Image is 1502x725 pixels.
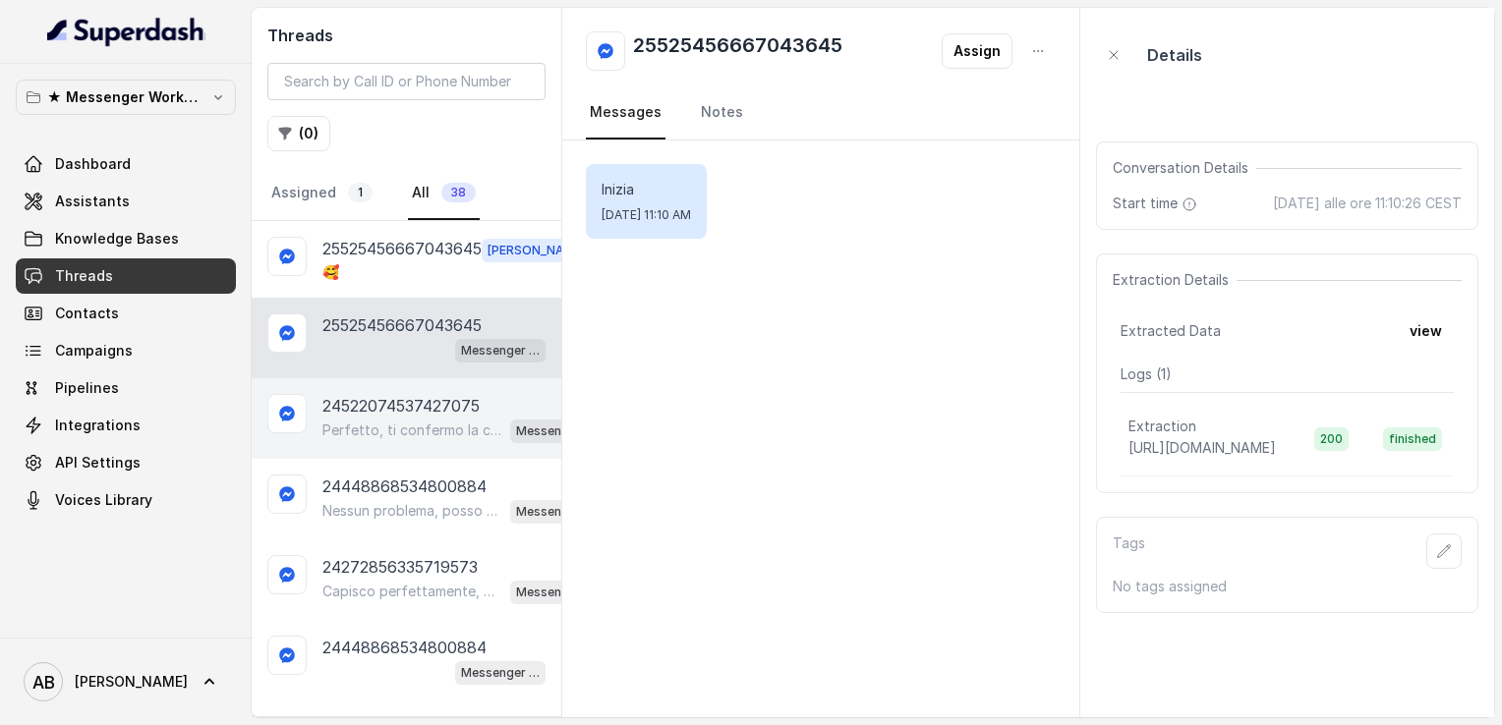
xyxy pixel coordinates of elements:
a: API Settings [16,445,236,480]
a: Assigned1 [267,167,376,220]
button: ★ Messenger Workspace [16,80,236,115]
span: Integrations [55,416,141,435]
p: 24448868534800884 [322,474,487,498]
span: Conversation Details [1113,158,1256,178]
span: Knowledge Bases [55,229,179,249]
p: Extraction [1128,417,1196,436]
span: [URL][DOMAIN_NAME] [1128,439,1276,456]
p: Messenger Metodo FESPA v2 [516,421,595,441]
a: Contacts [16,296,236,331]
a: Pipelines [16,370,236,406]
span: [PERSON_NAME] [482,239,592,262]
p: Capisco perfettamente, grazie a te per il tempo. Se in futuro vorrai riprendere il discorso, sarò... [322,582,502,601]
a: Campaigns [16,333,236,368]
span: Dashboard [55,154,131,174]
a: Knowledge Bases [16,221,236,256]
span: Contacts [55,304,119,323]
p: Inizia [602,180,691,199]
p: Messenger Metodo FESPA v2 [516,583,595,602]
a: Threads [16,258,236,294]
p: Details [1147,43,1202,67]
span: [DATE] 11:10 AM [602,207,691,223]
p: 24522074537427075 [322,394,480,418]
span: API Settings [55,453,141,473]
p: Logs ( 1 ) [1121,364,1454,384]
a: Assistants [16,184,236,219]
span: finished [1383,427,1442,451]
nav: Tabs [586,86,1056,139]
span: Start time [1113,194,1201,213]
a: Voices Library [16,482,236,518]
span: 38 [441,183,476,202]
p: Messenger Metodo FESPA v2 [516,502,595,522]
a: All38 [408,167,480,220]
span: Extracted Data [1121,321,1221,341]
a: Dashboard [16,146,236,182]
a: [PERSON_NAME] [16,654,236,709]
a: Messages [586,86,665,139]
span: Extraction Details [1113,270,1237,290]
p: Perfetto, ti confermo la chiamata per [DATE] alle 17:00! Un nostro segretario ti chiamerà per ela... [322,420,502,440]
text: AB [32,672,55,693]
h2: 25525456667043645 [633,31,842,71]
span: 200 [1314,427,1349,451]
p: 25525456667043645 [322,313,482,337]
a: Notes [697,86,747,139]
button: Assign [942,33,1012,69]
span: 1 [348,183,373,202]
p: ★ Messenger Workspace [47,85,204,109]
p: Messenger Metodo FESPA v2 [461,341,540,361]
span: Assistants [55,192,130,211]
p: Tags [1113,533,1145,569]
p: 24448868534800884 [322,636,487,659]
p: No tags assigned [1113,577,1462,596]
button: (0) [267,116,330,151]
nav: Tabs [267,167,546,220]
p: Nessun problema, posso chiederti il numero di telefono? Così organizziamo la chiamata nel giorno ... [322,501,502,521]
p: 🥰 [322,262,339,282]
p: 25525456667043645 [322,237,482,262]
span: Voices Library [55,490,152,510]
input: Search by Call ID or Phone Number [267,63,546,100]
span: [DATE] alle ore 11:10:26 CEST [1273,194,1462,213]
a: Integrations [16,408,236,443]
span: Pipelines [55,378,119,398]
span: [PERSON_NAME] [75,672,188,692]
span: Threads [55,266,113,286]
p: Messenger Metodo FESPA v2 [461,663,540,683]
p: 24272856335719573 [322,555,478,579]
span: Campaigns [55,341,133,361]
button: view [1398,313,1454,349]
h2: Threads [267,24,546,47]
img: light.svg [47,16,205,47]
